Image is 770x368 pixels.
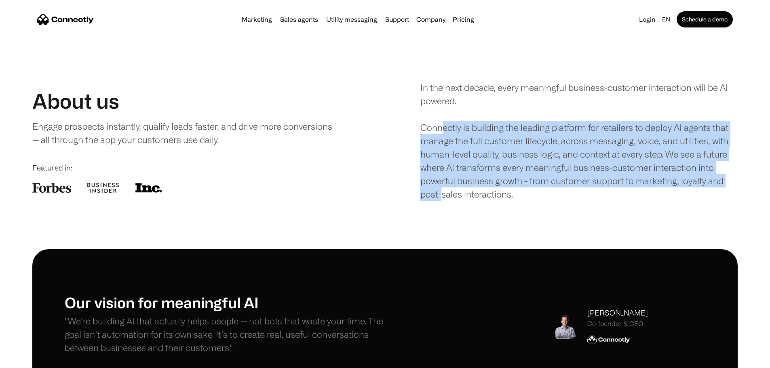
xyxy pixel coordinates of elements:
a: Login [636,14,659,25]
div: Co-founder & CEO [587,320,648,328]
a: Marketing [238,16,275,23]
div: en [662,14,670,25]
a: Pricing [449,16,477,23]
ul: Language list [16,354,49,365]
div: Engage prospects instantly, qualify leads faster, and drive more conversions — all through the ap... [32,120,334,146]
aside: Language selected: English [8,353,49,365]
h1: About us [32,89,119,113]
a: Support [382,16,412,23]
div: Company [414,14,448,25]
div: Featured in: [32,162,350,173]
a: Sales agents [277,16,321,23]
a: Utility messaging [323,16,380,23]
div: en [659,14,675,25]
a: Schedule a demo [677,11,733,27]
div: [PERSON_NAME] [587,307,648,318]
p: "We’re building AI that actually helps people — not bots that waste your time. The goal isn’t aut... [65,314,385,354]
div: Company [416,14,445,25]
div: In the next decade, every meaningful business-customer interaction will be AI powered. Connectly ... [420,81,738,201]
a: home [37,13,94,25]
h1: Our vision for meaningful AI [65,294,385,311]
